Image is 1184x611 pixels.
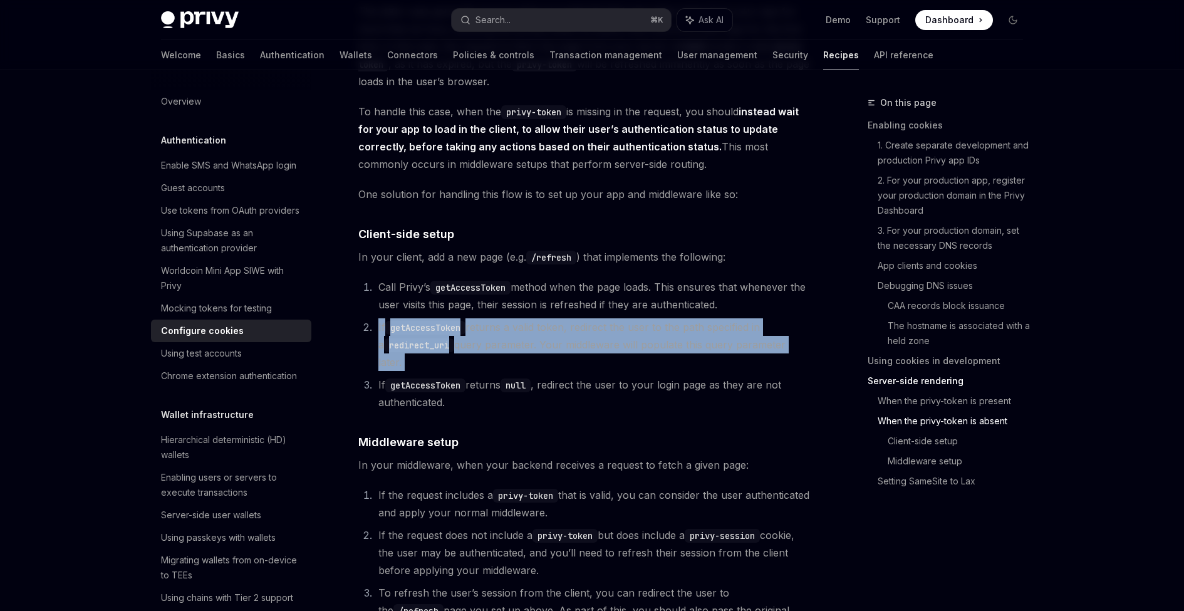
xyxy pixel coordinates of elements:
div: Enabling users or servers to execute transactions [161,470,304,500]
span: On this page [880,95,937,110]
code: privy-token [532,529,598,543]
li: If returns a valid token, redirect the user to the path specified in a query parameter. Your midd... [375,318,810,371]
code: getAccessToken [430,281,511,295]
div: Search... [475,13,511,28]
span: In your middleware, when your backend receives a request to fetch a given page: [358,456,810,474]
h5: Authentication [161,133,226,148]
div: Using Supabase as an authentication provider [161,226,304,256]
a: Migrating wallets from on-device to TEEs [151,549,311,587]
code: redirect_uri [384,338,454,352]
a: When the privy-token is absent [878,411,1033,431]
a: Mocking tokens for testing [151,297,311,320]
div: Hierarchical deterministic (HD) wallets [161,432,304,462]
img: dark logo [161,11,239,29]
a: Overview [151,90,311,113]
span: In your client, add a new page (e.g. ) that implements the following: [358,248,810,266]
div: Server-side user wallets [161,508,261,523]
code: privy-token [493,489,558,503]
a: Worldcoin Mini App SIWE with Privy [151,259,311,297]
code: getAccessToken [385,379,465,392]
div: Use tokens from OAuth providers [161,203,299,218]
button: Ask AI [677,9,732,31]
a: Using passkeys with wallets [151,526,311,549]
div: Enable SMS and WhatsApp login [161,158,296,173]
a: Enabling users or servers to execute transactions [151,466,311,504]
a: Demo [826,14,851,26]
a: Guest accounts [151,177,311,199]
a: App clients and cookies [878,256,1033,276]
a: Middleware setup [888,451,1033,471]
div: Configure cookies [161,323,244,338]
button: Search...⌘K [452,9,671,31]
span: Client-side setup [358,226,454,243]
a: Server-side user wallets [151,504,311,526]
a: User management [677,40,757,70]
li: Call Privy’s method when the page loads. This ensures that whenever the user visits this page, th... [375,278,810,313]
code: getAccessToken [385,321,465,335]
a: Authentication [260,40,325,70]
a: Using Supabase as an authentication provider [151,222,311,259]
span: Ask AI [698,14,724,26]
code: privy-session [685,529,760,543]
div: Overview [161,94,201,109]
a: Hierarchical deterministic (HD) wallets [151,429,311,466]
div: Worldcoin Mini App SIWE with Privy [161,263,304,293]
div: Mocking tokens for testing [161,301,272,316]
a: Setting SameSite to Lax [878,471,1033,491]
span: One solution for handling this flow is to set up your app and middleware like so: [358,185,810,203]
strong: instead wait for your app to load in the client, to allow their user’s authentication status to u... [358,105,799,153]
a: Transaction management [549,40,662,70]
div: Using chains with Tier 2 support [161,590,293,605]
div: Migrating wallets from on-device to TEEs [161,553,304,583]
a: Server-side rendering [868,371,1033,391]
a: API reference [874,40,933,70]
a: Welcome [161,40,201,70]
a: Use tokens from OAuth providers [151,199,311,222]
li: If the request includes a that is valid, you can consider the user authenticated and apply your n... [375,486,810,521]
a: 3. For your production domain, set the necessary DNS records [878,221,1033,256]
code: /refresh [526,251,576,264]
a: Enable SMS and WhatsApp login [151,154,311,177]
a: Security [772,40,808,70]
a: Using chains with Tier 2 support [151,587,311,609]
a: Debugging DNS issues [878,276,1033,296]
a: Support [866,14,900,26]
a: Client-side setup [888,431,1033,451]
a: Connectors [387,40,438,70]
a: CAA records block issuance [888,296,1033,316]
div: Guest accounts [161,180,225,196]
a: 1. Create separate development and production Privy app IDs [878,135,1033,170]
a: 2. For your production app, register your production domain in the Privy Dashboard [878,170,1033,221]
a: Using test accounts [151,342,311,365]
div: Chrome extension authentication [161,368,297,384]
a: Enabling cookies [868,115,1033,135]
span: ⌘ K [650,15,663,25]
code: privy-token [501,105,566,119]
a: Wallets [340,40,372,70]
button: Toggle dark mode [1003,10,1023,30]
div: Using test accounts [161,346,242,361]
a: Recipes [823,40,859,70]
h5: Wallet infrastructure [161,407,254,422]
a: Configure cookies [151,320,311,342]
a: Chrome extension authentication [151,365,311,387]
code: null [501,379,531,392]
a: When the privy-token is present [878,391,1033,411]
a: Basics [216,40,245,70]
li: If the request does not include a but does include a cookie, the user may be authenticated, and y... [375,526,810,579]
span: Middleware setup [358,434,459,451]
span: Dashboard [925,14,974,26]
a: Policies & controls [453,40,534,70]
a: Using cookies in development [868,351,1033,371]
a: The hostname is associated with a held zone [888,316,1033,351]
span: To handle this case, when the is missing in the request, you should This most commonly occurs in ... [358,103,810,173]
div: Using passkeys with wallets [161,530,276,545]
a: Dashboard [915,10,993,30]
li: If returns , redirect the user to your login page as they are not authenticated. [375,376,810,411]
